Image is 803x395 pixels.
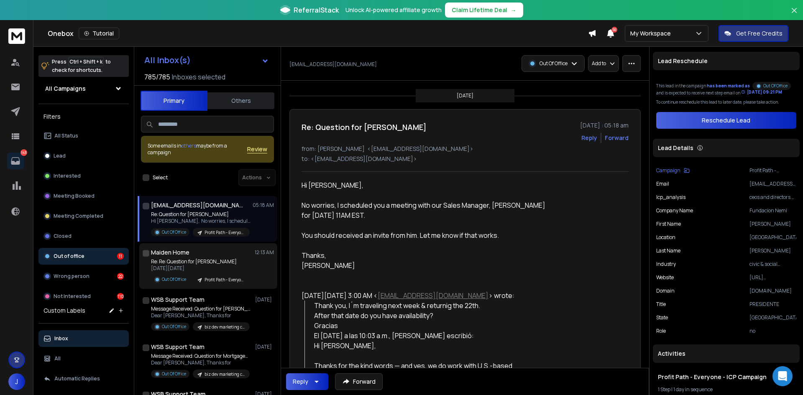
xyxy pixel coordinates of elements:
[749,167,796,174] p: Profit Path - Everyone - ICP Campaign
[580,121,629,130] p: [DATE] : 05:18 am
[207,92,274,110] button: Others
[38,111,129,122] h3: Filters
[38,148,129,164] button: Lead
[151,353,251,359] p: Message Received: Question for Mortgageman
[656,194,685,201] p: icp_analysis
[148,143,247,156] div: Some emails in maybe from a campaign
[38,268,129,285] button: Wrong person22
[38,330,129,347] button: Inbox
[749,181,796,187] p: [EMAIL_ADDRESS][DOMAIN_NAME]
[653,344,800,363] div: Activities
[445,3,523,18] button: Claim Lifetime Deal→
[54,293,91,300] p: Not Interested
[592,60,606,67] p: Add to
[68,57,104,66] span: Ctrl + Shift + k
[749,221,796,227] p: [PERSON_NAME]
[8,373,25,390] button: J
[286,373,328,390] button: Reply
[253,202,274,209] p: 05:18 AM
[151,211,251,218] p: Re: Question for [PERSON_NAME]
[581,134,597,142] button: Reply
[54,133,78,139] p: All Status
[658,144,693,152] p: Lead Details
[162,324,186,330] p: Out Of Office
[38,370,129,387] button: Automatic Replies
[736,29,783,38] p: Get Free Credits
[144,72,170,82] span: 785 / 785
[38,248,129,265] button: Out of office11
[378,291,488,300] a: [EMAIL_ADDRESS][DOMAIN_NAME]
[294,5,339,15] span: ReferralStack
[54,253,84,260] p: Out of office
[48,28,588,39] div: Onebox
[54,355,61,362] p: All
[749,247,796,254] p: [PERSON_NAME]
[656,261,676,268] p: industry
[205,229,245,236] p: Profit Path - Everyone - ICP Campaign
[151,359,251,366] p: Dear [PERSON_NAME], Thanks for
[20,149,27,156] p: 143
[656,247,680,254] p: Last Name
[511,6,517,14] span: →
[255,249,274,256] p: 12:13 AM
[314,301,546,311] div: Thank you, I´m traveling next week & returnig the 22th.
[656,288,675,294] p: domain
[763,83,788,89] p: Out Of Office
[38,208,129,224] button: Meeting Completed
[314,311,546,321] div: After that date do you have availability?
[38,350,129,367] button: All
[151,343,205,351] h1: WSB Support Team
[656,112,796,129] button: Reschedule Lead
[38,80,129,97] button: All Campaigns
[45,84,86,93] h1: All Campaigns
[151,248,189,257] h1: Maiden Home
[162,371,186,377] p: Out Of Office
[151,201,243,209] h1: [EMAIL_ADDRESS][DOMAIN_NAME]
[117,293,124,300] div: 110
[719,25,788,42] button: Get Free Credits
[141,91,207,111] button: Primary
[540,60,568,67] p: Out Of Office
[162,276,186,283] p: Out Of Office
[611,27,617,33] span: 50
[289,61,377,68] p: [EMAIL_ADDRESS][DOMAIN_NAME]
[658,386,795,393] div: |
[656,167,680,174] p: Campaign
[151,265,250,272] p: [DATE][DATE]
[658,386,670,393] span: 1 Step
[656,167,690,174] button: Campaign
[749,301,796,308] p: PRESIDENTE
[749,314,796,321] p: [GEOGRAPHIC_DATA]
[605,134,629,142] div: Forward
[54,153,66,159] p: Lead
[54,375,100,382] p: Automatic Replies
[151,258,250,265] p: Re: Re: Question for [PERSON_NAME]
[117,253,124,260] div: 11
[656,301,666,308] p: title
[302,180,546,270] div: Hi [PERSON_NAME], No worries, I scheduled you a meeting with our Sales Manager, [PERSON_NAME] for...
[658,57,708,65] p: Lead Reschedule
[302,291,546,301] div: [DATE][DATE] 3:00 AM < > wrote:
[172,72,225,82] h3: Inboxes selected
[38,228,129,245] button: Closed
[656,274,674,281] p: website
[38,288,129,305] button: Not Interested110
[43,306,85,315] h3: Custom Labels
[656,181,669,187] p: Email
[656,328,666,334] p: role
[749,207,796,214] p: Fundacion Nemi
[38,188,129,204] button: Meeting Booked
[457,92,473,99] p: [DATE]
[117,273,124,280] div: 22
[138,52,276,69] button: All Inbox(s)
[749,261,796,268] p: civic & social organization
[205,324,245,330] p: biz dev marketing cro cco head of sales ceo 11-10k emp | Profit Path - Everyone - ICP Campaign
[656,314,668,321] p: State
[789,5,800,25] button: Close banner
[54,193,95,199] p: Meeting Booked
[707,83,750,89] span: has been marked as
[182,142,196,149] span: others
[144,56,191,64] h1: All Inbox(s)
[656,80,796,96] div: This lead in the campaign and is expected to receive next step email on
